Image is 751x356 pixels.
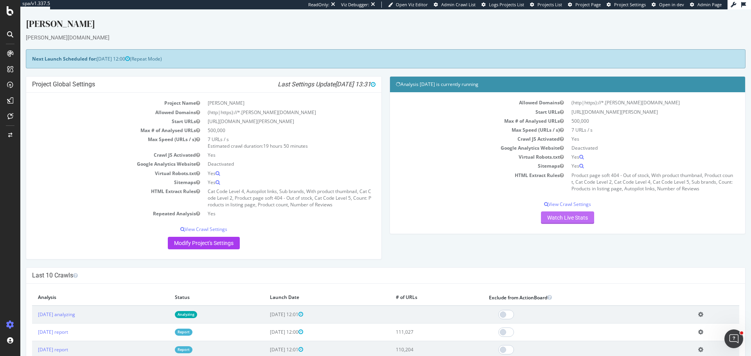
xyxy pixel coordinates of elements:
[375,107,547,116] td: Max # of Analysed URLs
[250,319,283,326] span: [DATE] 12:00
[12,89,183,98] td: Project Name
[396,2,428,7] span: Open Viz Editor
[12,177,183,200] td: HTML Extract Rules
[12,200,183,209] td: Repeated Analysis
[155,337,172,343] a: Report
[547,125,719,134] td: Yes
[183,159,355,168] td: Yes
[375,161,547,184] td: HTML Extract Rules
[18,319,48,326] a: [DATE] report
[547,161,719,184] td: Product page soft 404 - Out of stock, With product thumbnail, Product count, Cat Code Level 2, Ca...
[147,227,219,240] a: Modify Project's Settings
[537,2,562,7] span: Projects List
[12,116,183,125] td: Max # of Analysed URLs
[547,116,719,125] td: 7 URLs / s
[370,314,463,331] td: 111,027
[375,98,547,107] td: Start URLs
[724,329,743,348] iframe: Intercom live chat
[652,2,684,8] a: Open in dev
[370,280,463,296] th: # of URLs
[463,280,672,296] th: Exclude from ActionBoard
[547,89,719,98] td: (http|https)://*.[PERSON_NAME][DOMAIN_NAME]
[547,98,719,107] td: [URL][DOMAIN_NAME][PERSON_NAME]
[341,2,369,8] div: Viz Debugger:
[155,302,177,308] a: Analyzing
[530,2,562,8] a: Projects List
[12,150,183,159] td: Google Analytics Website
[12,71,355,79] h4: Project Global Settings
[257,71,355,79] i: Last Settings Update
[5,40,725,59] div: (Repeat Mode)
[308,2,329,8] div: ReadOnly:
[614,2,646,7] span: Project Settings
[12,159,183,168] td: Virtual Robots.txt
[575,2,601,7] span: Project Page
[183,141,355,150] td: Yes
[250,337,283,343] span: [DATE] 12:01
[375,125,547,134] td: Crawl JS Activated
[697,2,722,7] span: Admin Page
[183,89,355,98] td: [PERSON_NAME]
[482,2,524,8] a: Logs Projects List
[12,125,183,141] td: Max Speed (URLs / s)
[155,319,172,326] a: Report
[250,302,283,308] span: [DATE] 12:01
[315,71,355,79] span: [DATE] 13:31
[183,116,355,125] td: 500,000
[183,98,355,107] td: (http|https)://*.[PERSON_NAME][DOMAIN_NAME]
[441,2,476,7] span: Admin Crawl List
[12,280,149,296] th: Analysis
[375,152,547,161] td: Sitemaps
[12,262,719,270] h4: Last 10 Crawls
[370,331,463,349] td: 110,204
[183,107,355,116] td: [URL][DOMAIN_NAME][PERSON_NAME]
[5,8,725,24] div: [PERSON_NAME]
[434,2,476,8] a: Admin Crawl List
[183,125,355,141] td: 7 URLs / s Estimated crawl duration:
[489,2,524,7] span: Logs Projects List
[375,143,547,152] td: Virtual Robots.txt
[12,98,183,107] td: Allowed Domains
[547,152,719,161] td: Yes
[547,107,719,116] td: 500,000
[659,2,684,7] span: Open in dev
[375,89,547,98] td: Allowed Domains
[76,46,110,53] span: [DATE] 12:00
[375,134,547,143] td: Google Analytics Website
[5,24,725,32] div: [PERSON_NAME][DOMAIN_NAME]
[12,107,183,116] td: Start URLs
[244,280,370,296] th: Launch Date
[607,2,646,8] a: Project Settings
[149,280,244,296] th: Status
[183,177,355,200] td: Cat Code Level 4, Autopilot links, Sub brands, With product thumbnail, Cat Code Level 2, Product ...
[12,216,355,223] p: View Crawl Settings
[388,2,428,8] a: Open Viz Editor
[375,191,719,198] p: View Crawl Settings
[521,202,574,215] a: Watch Live Stats
[243,133,287,140] span: 19 hours 50 minutes
[12,141,183,150] td: Crawl JS Activated
[183,168,355,177] td: Yes
[12,46,76,53] strong: Next Launch Scheduled for:
[183,200,355,209] td: Yes
[547,134,719,143] td: Deactivated
[18,337,48,343] a: [DATE] report
[183,150,355,159] td: Deactivated
[375,116,547,125] td: Max Speed (URLs / s)
[690,2,722,8] a: Admin Page
[375,71,719,79] h4: Analysis [DATE] is currently running
[12,168,183,177] td: Sitemaps
[547,143,719,152] td: Yes
[18,302,55,308] a: [DATE] analyzing
[568,2,601,8] a: Project Page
